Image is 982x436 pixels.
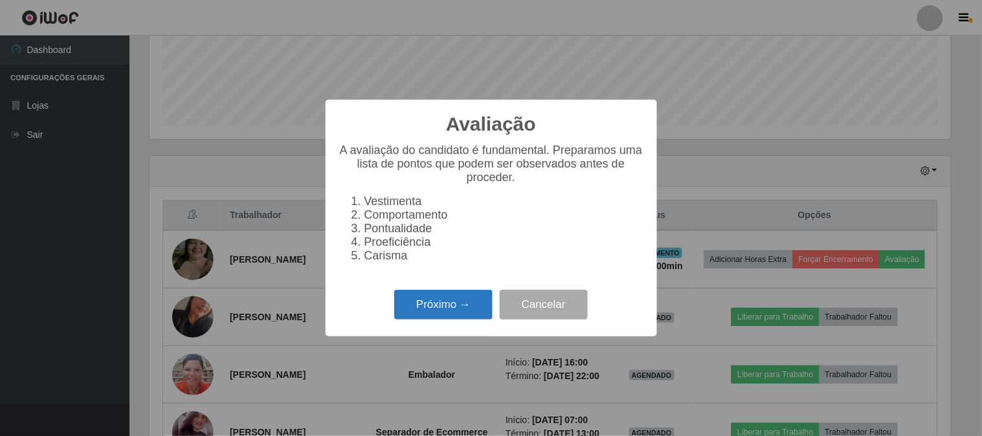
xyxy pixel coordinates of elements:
h2: Avaliação [446,113,536,136]
li: Proeficiência [364,235,644,249]
button: Cancelar [500,290,588,320]
p: A avaliação do candidato é fundamental. Preparamos uma lista de pontos que podem ser observados a... [339,144,644,184]
button: Próximo → [394,290,493,320]
li: Vestimenta [364,195,644,208]
li: Carisma [364,249,644,263]
li: Pontualidade [364,222,644,235]
li: Comportamento [364,208,644,222]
